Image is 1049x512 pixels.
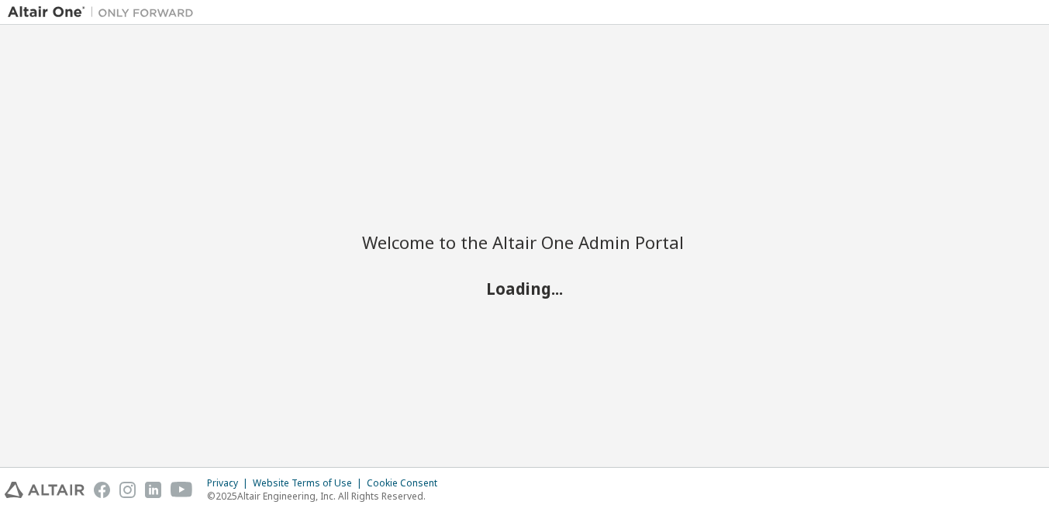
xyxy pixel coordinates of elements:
div: Website Terms of Use [253,477,367,490]
img: Altair One [8,5,202,20]
div: Privacy [207,477,253,490]
img: facebook.svg [94,482,110,498]
img: instagram.svg [119,482,136,498]
img: youtube.svg [171,482,193,498]
img: linkedin.svg [145,482,161,498]
p: © 2025 Altair Engineering, Inc. All Rights Reserved. [207,490,447,503]
h2: Loading... [362,278,688,299]
img: altair_logo.svg [5,482,85,498]
h2: Welcome to the Altair One Admin Portal [362,231,688,253]
div: Cookie Consent [367,477,447,490]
